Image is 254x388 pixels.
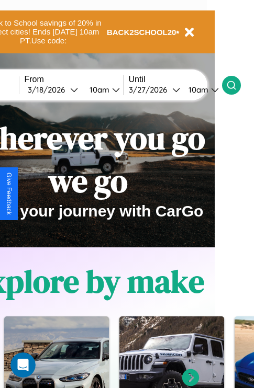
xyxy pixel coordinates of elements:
div: 10am [183,85,211,95]
button: 10am [180,84,222,95]
label: Until [129,75,222,84]
div: 3 / 18 / 2026 [28,85,70,95]
button: 10am [81,84,123,95]
label: From [25,75,123,84]
button: 3/18/2026 [25,84,81,95]
b: BACK2SCHOOL20 [107,28,176,37]
div: 10am [84,85,112,95]
div: 3 / 27 / 2026 [129,85,172,95]
iframe: Intercom live chat [10,352,36,378]
div: Give Feedback [5,173,13,215]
